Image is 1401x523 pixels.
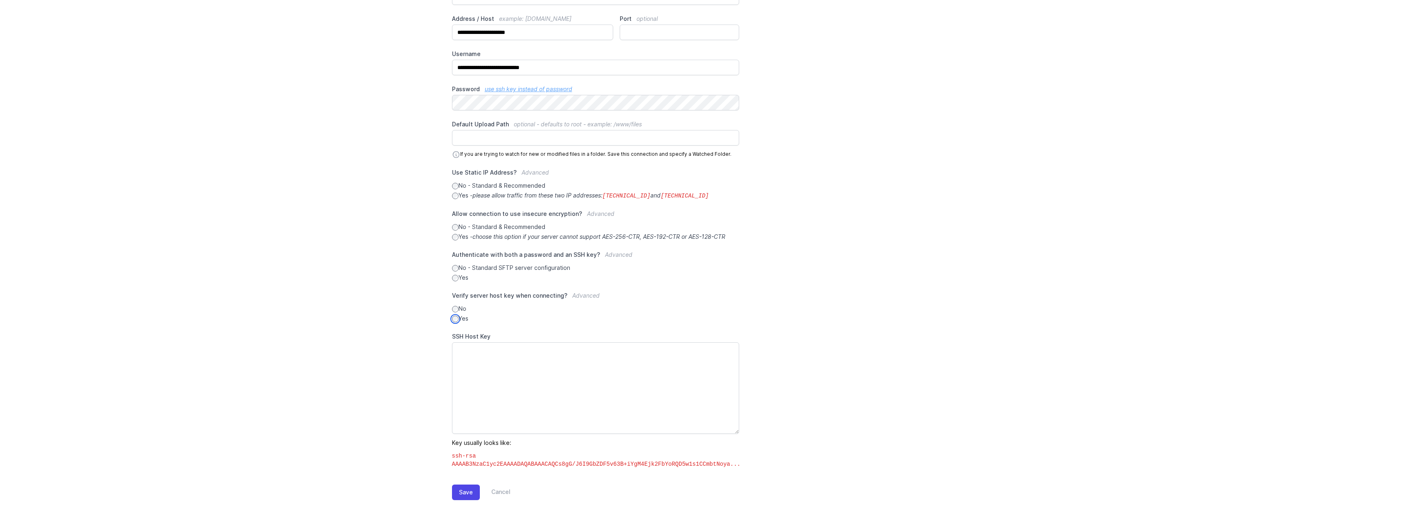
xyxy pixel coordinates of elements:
span: optional [636,15,658,22]
label: No - Standard & Recommended [452,223,740,231]
label: Address / Host [452,15,614,23]
button: Save [452,485,480,500]
span: Advanced [572,292,600,299]
label: Yes [452,314,740,323]
i: please allow traffic from these two IP addresses: and [472,192,709,199]
label: Verify server host key when connecting? [452,292,740,305]
label: Allow connection to use insecure encryption? [452,210,740,223]
span: Advanced [522,169,549,176]
p: Key usually looks like: [452,434,740,468]
label: No [452,305,740,313]
label: Use Static IP Address? [452,168,740,182]
input: Yes -choose this option if your server cannot support AES-256-CTR, AES-192-CTR or AES-128-CTR [452,234,459,240]
input: No - Standard SFTP server configuration [452,265,459,272]
label: Yes [452,274,740,282]
code: ssh-rsa AAAAB3NzaC1yc2EAAAADAQABAAACAQCs8gG/J6I9GbZDF5v63B+iYgM4Ejk2FbYoRQD5w1s1CCmbtNoya... [452,447,740,468]
span: Advanced [587,210,614,217]
label: Yes - [452,233,740,241]
label: Username [452,50,740,58]
input: No - Standard & Recommended [452,183,459,189]
p: If you are trying to watch for new or modified files in a folder. Save this connection and specif... [452,146,740,159]
a: use ssh key instead of password [485,85,572,92]
label: No - Standard & Recommended [452,182,740,190]
input: No - Standard & Recommended [452,224,459,231]
label: Authenticate with both a password and an SSH key? [452,251,740,264]
i: choose this option if your server cannot support AES-256-CTR, AES-192-CTR or AES-128-CTR [472,233,725,240]
code: [TECHNICAL_ID] [661,193,709,199]
span: example: [DOMAIN_NAME] [499,15,571,22]
input: No [452,306,459,312]
a: Cancel [480,485,510,500]
input: Yes -please allow traffic from these two IP addresses:[TECHNICAL_ID]and[TECHNICAL_ID] [452,193,459,199]
label: Default Upload Path [452,120,740,128]
label: SSH Host Key [452,332,740,341]
span: Advanced [605,251,632,258]
label: Port [620,15,739,23]
input: Yes [452,316,459,322]
label: No - Standard SFTP server configuration [452,264,740,272]
input: Yes [452,275,459,281]
span: optional - defaults to root - example: /www/files [514,121,642,128]
iframe: Drift Widget Chat Controller [1360,482,1391,513]
label: Yes - [452,191,740,200]
code: [TECHNICAL_ID] [603,193,651,199]
label: Password [452,85,740,93]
